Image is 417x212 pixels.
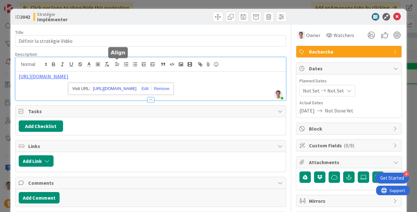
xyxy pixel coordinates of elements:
button: Add Comment [19,192,60,203]
span: Description [15,51,37,57]
span: Mirrors [309,197,390,205]
div: 4 [403,171,409,177]
img: 0TjQOl55fTm26WTNtFRZRMfitfQqYWSn.jpg [274,90,283,99]
div: Get Started [380,175,404,181]
button: Add Link [19,155,54,167]
span: Support [13,1,29,9]
span: Planned Dates [299,78,398,84]
span: Links [28,142,274,150]
span: Tasks [28,107,274,115]
span: Not Set [303,87,320,94]
h5: Align [111,49,125,55]
input: type card name here... [15,35,286,47]
button: Add Checklist [19,120,63,132]
span: ID [15,13,30,21]
a: [URL][DOMAIN_NAME] [93,85,136,93]
span: Custom Fields [309,142,390,149]
b: 2042 [20,14,30,20]
span: [DATE] [299,107,315,114]
img: JG [297,31,305,39]
span: ( 0/9 ) [344,142,354,149]
span: Stratégie [37,12,67,17]
span: Attachments [309,158,390,166]
span: Actual Dates [299,100,398,106]
span: Recherche [309,48,390,55]
a: [URL][DOMAIN_NAME] [19,73,68,80]
span: Dates [309,65,390,72]
b: Implémenter [37,17,67,22]
span: Watchers [334,31,354,39]
span: Owner [306,31,320,39]
div: Open Get Started checklist, remaining modules: 4 [375,173,409,183]
label: Title [15,29,23,35]
span: Block [309,125,390,132]
span: Not Set [327,87,344,94]
span: Not Done Yet [325,107,353,114]
span: Comments [28,179,274,187]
